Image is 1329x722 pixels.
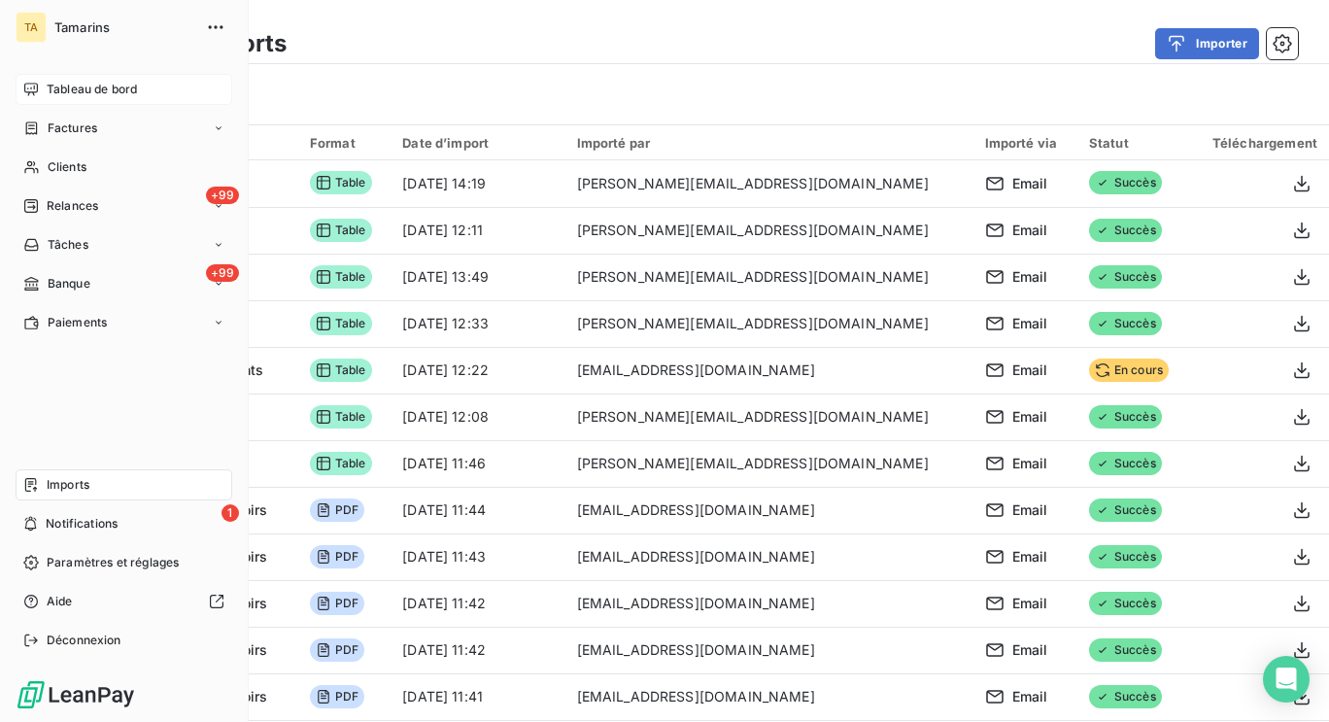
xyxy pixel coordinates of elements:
span: Email [1012,500,1048,520]
span: Paramètres et réglages [47,554,179,571]
td: [PERSON_NAME][EMAIL_ADDRESS][DOMAIN_NAME] [565,207,973,254]
span: Succès [1089,405,1162,429]
span: Relances [47,197,98,215]
td: [DATE] 11:42 [391,627,564,673]
a: Paramètres et réglages [16,547,232,578]
td: [PERSON_NAME][EMAIL_ADDRESS][DOMAIN_NAME] [565,300,973,347]
span: Succès [1089,219,1162,242]
span: Email [1012,267,1048,287]
div: TA [16,12,47,43]
span: Succès [1089,685,1162,708]
a: Aide [16,586,232,617]
td: [DATE] 12:08 [391,394,564,440]
a: Factures [16,113,232,144]
span: Email [1012,361,1048,380]
span: PDF [310,685,364,708]
button: Importer [1155,28,1259,59]
td: [PERSON_NAME][EMAIL_ADDRESS][DOMAIN_NAME] [565,440,973,487]
img: Logo LeanPay [16,679,136,710]
span: 1 [221,504,239,522]
span: +99 [206,264,239,282]
a: +99Banque [16,268,232,299]
span: Paiements [48,314,107,331]
span: Table [310,171,372,194]
span: Tableau de bord [47,81,137,98]
span: PDF [310,545,364,568]
td: [PERSON_NAME][EMAIL_ADDRESS][DOMAIN_NAME] [565,160,973,207]
td: [DATE] 13:49 [391,254,564,300]
span: Table [310,312,372,335]
span: Succès [1089,545,1162,568]
td: [DATE] 12:22 [391,347,564,394]
td: [DATE] 11:46 [391,440,564,487]
div: Open Intercom Messenger [1263,656,1310,703]
span: Email [1012,454,1048,473]
span: Email [1012,407,1048,427]
td: [DATE] 11:42 [391,580,564,627]
span: Email [1012,640,1048,660]
span: Tamarins [54,19,194,35]
td: [DATE] 11:41 [391,673,564,720]
span: Aide [47,593,73,610]
td: [DATE] 11:43 [391,533,564,580]
a: Tâches [16,229,232,260]
span: PDF [310,592,364,615]
span: Succès [1089,638,1162,662]
span: Email [1012,174,1048,193]
span: Succès [1089,312,1162,335]
div: Importé par [577,135,962,151]
td: [EMAIL_ADDRESS][DOMAIN_NAME] [565,347,973,394]
a: Paiements [16,307,232,338]
div: Date d’import [402,135,553,151]
span: Banque [48,275,90,292]
span: Succès [1089,499,1162,522]
a: Imports [16,469,232,500]
span: Déconnexion [47,632,121,649]
td: [PERSON_NAME][EMAIL_ADDRESS][DOMAIN_NAME] [565,394,973,440]
td: [DATE] 14:19 [391,160,564,207]
span: Email [1012,594,1048,613]
span: Succès [1089,265,1162,289]
span: Table [310,219,372,242]
td: [EMAIL_ADDRESS][DOMAIN_NAME] [565,487,973,533]
span: Imports [47,476,89,494]
span: Succès [1089,452,1162,475]
span: Table [310,265,372,289]
td: [DATE] 11:44 [391,487,564,533]
span: Table [310,452,372,475]
span: Clients [48,158,86,176]
span: En cours [1089,359,1169,382]
span: Table [310,359,372,382]
a: +99Relances [16,190,232,222]
span: Notifications [46,515,118,533]
div: Téléchargement [1201,135,1317,151]
td: [DATE] 12:11 [391,207,564,254]
span: Succès [1089,171,1162,194]
a: Clients [16,152,232,183]
span: Factures [48,120,97,137]
td: [DATE] 12:33 [391,300,564,347]
span: Succès [1089,592,1162,615]
td: [EMAIL_ADDRESS][DOMAIN_NAME] [565,580,973,627]
td: [PERSON_NAME][EMAIL_ADDRESS][DOMAIN_NAME] [565,254,973,300]
div: Statut [1089,135,1177,151]
td: [EMAIL_ADDRESS][DOMAIN_NAME] [565,673,973,720]
span: +99 [206,187,239,204]
span: Email [1012,547,1048,567]
div: Format [310,135,379,151]
span: Email [1012,221,1048,240]
td: [EMAIL_ADDRESS][DOMAIN_NAME] [565,627,973,673]
a: Tableau de bord [16,74,232,105]
span: Email [1012,687,1048,706]
span: Email [1012,314,1048,333]
span: PDF [310,499,364,522]
span: Tâches [48,236,88,254]
span: Table [310,405,372,429]
div: Importé via [985,135,1066,151]
span: PDF [310,638,364,662]
td: [EMAIL_ADDRESS][DOMAIN_NAME] [565,533,973,580]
